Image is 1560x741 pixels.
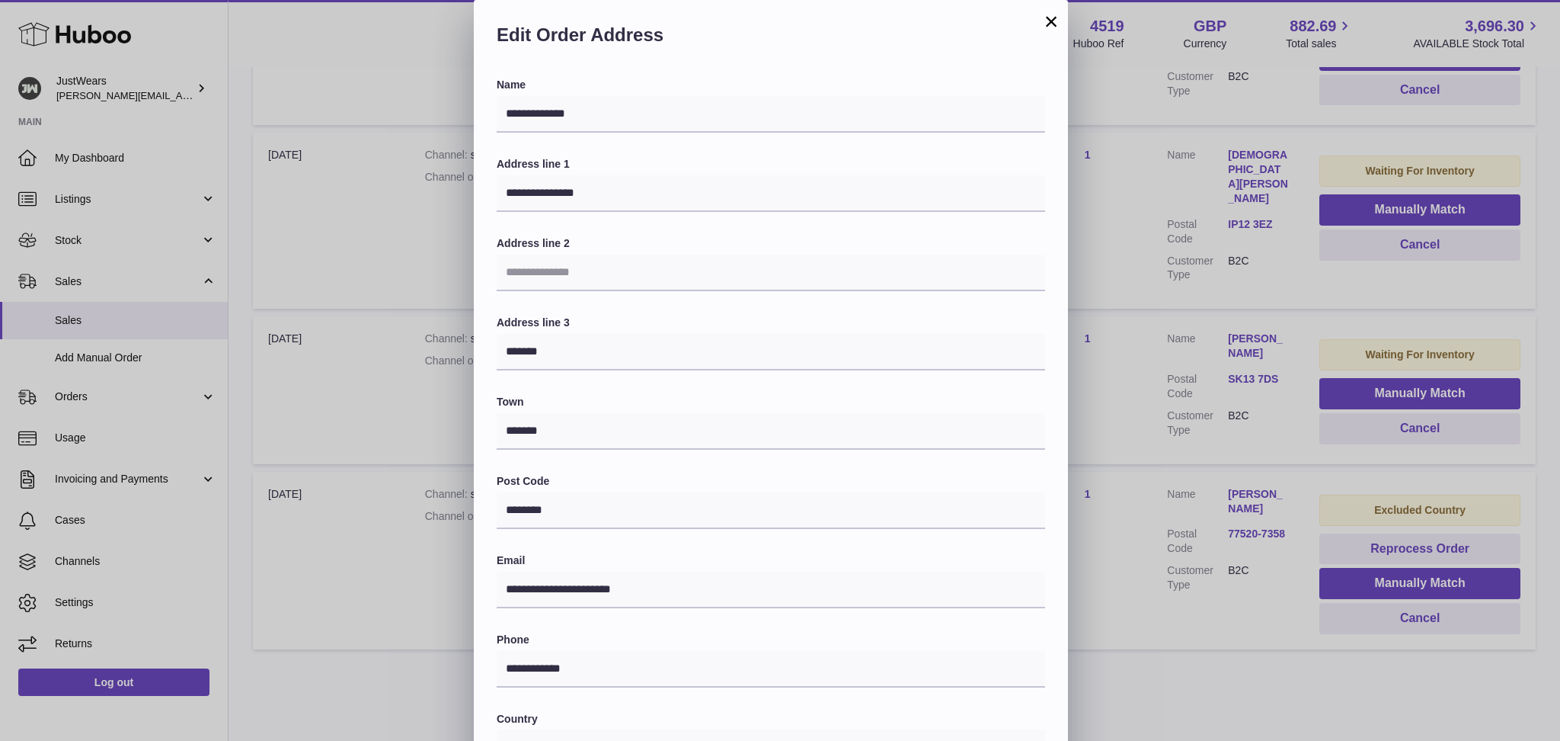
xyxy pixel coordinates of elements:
button: × [1042,12,1060,30]
label: Name [497,78,1045,92]
label: Town [497,395,1045,409]
label: Email [497,553,1045,568]
label: Post Code [497,474,1045,489]
label: Phone [497,633,1045,647]
h2: Edit Order Address [497,23,1045,55]
label: Address line 3 [497,316,1045,330]
label: Country [497,712,1045,727]
label: Address line 2 [497,236,1045,251]
label: Address line 1 [497,157,1045,172]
